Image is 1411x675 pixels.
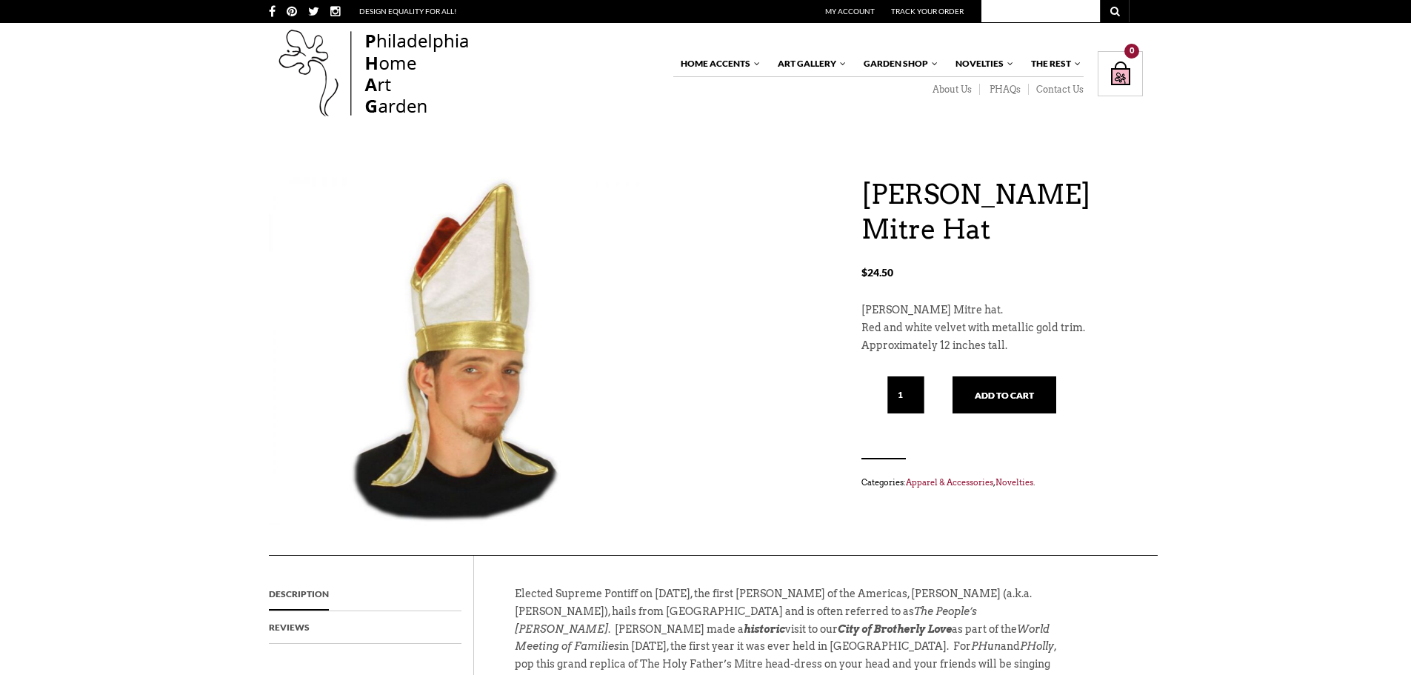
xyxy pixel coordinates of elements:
a: Track Your Order [891,7,964,16]
p: Red and white velvet with metallic gold trim. [861,319,1143,337]
p: Approximately 12 inches tall. [861,337,1143,355]
div: 0 [1124,44,1139,59]
a: PHAQs [980,84,1029,96]
a: Description [269,578,329,611]
a: Reviews [269,611,310,644]
a: The Rest [1024,51,1082,76]
em: City of Brotherly Love [838,623,952,635]
a: About Us [923,84,980,96]
a: Contact Us [1029,84,1084,96]
em: The People’s [PERSON_NAME] [515,605,977,635]
a: My Account [825,7,875,16]
a: Novelties [948,51,1015,76]
span: Categories: , . [861,474,1143,491]
a: Art Gallery [770,51,847,76]
em: PHun [971,640,1001,652]
input: Qty [887,376,924,413]
button: Add to cart [953,376,1056,413]
a: Garden Shop [856,51,939,76]
bdi: 24.50 [861,266,893,279]
span: $ [861,266,867,279]
strong: historic [744,623,785,635]
em: PHolly [1020,640,1054,652]
a: Apparel & Accessories [906,477,993,488]
a: Novelties [995,477,1033,488]
a: Home Accents [673,51,761,76]
p: [PERSON_NAME] Mitre hat. [861,302,1143,319]
h1: [PERSON_NAME] Mitre Hat [861,177,1143,247]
